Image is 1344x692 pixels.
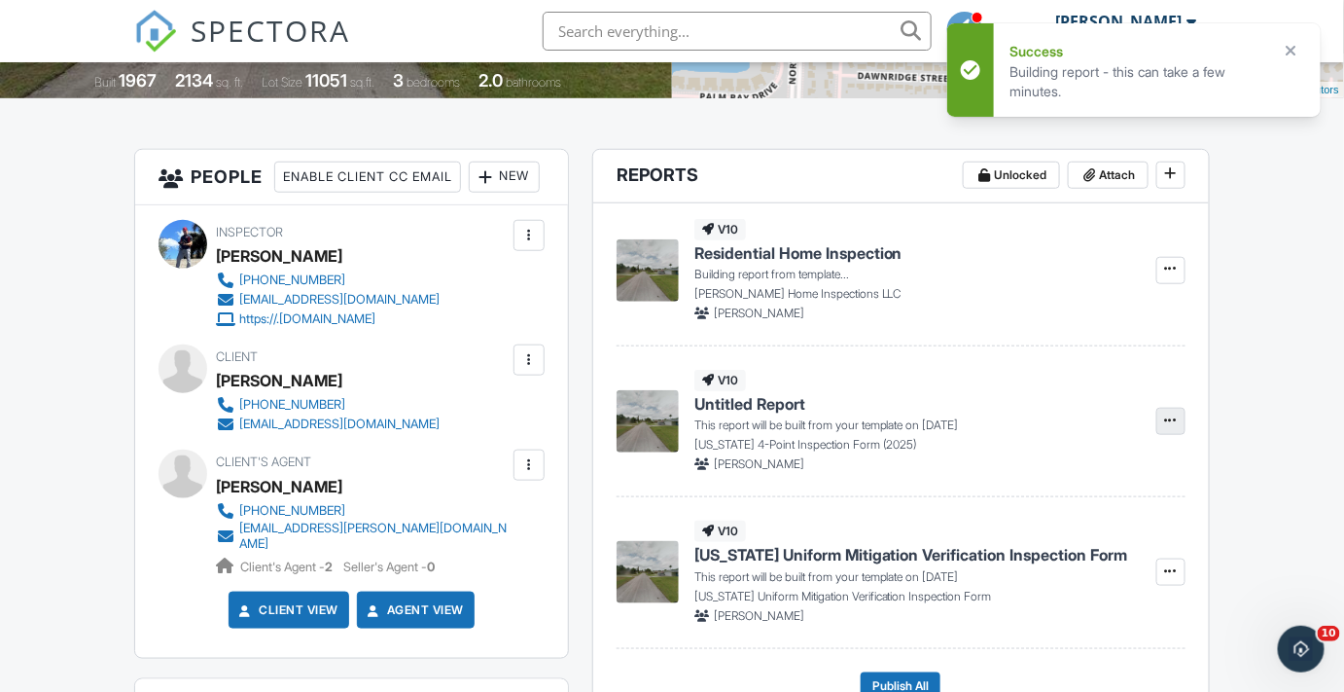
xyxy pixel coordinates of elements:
div: 2134 [176,70,214,91]
div: [PHONE_NUMBER] [239,503,345,519]
span: sq. ft. [217,75,244,90]
a: [PHONE_NUMBER] [216,395,440,415]
span: sq.ft. [351,75,375,90]
span: SPECTORA [191,10,350,51]
a: SPECTORA [134,26,350,67]
a: [PHONE_NUMBER] [216,271,440,290]
iframe: Intercom live chat [1278,626,1325,673]
a: [PHONE_NUMBER] [216,501,509,521]
span: 10 [1318,626,1340,641]
div: https://.[DOMAIN_NAME] [239,311,375,327]
span: Seller's Agent - [343,560,435,574]
div: [PHONE_NUMBER] [239,397,345,413]
div: 11051 [306,70,348,91]
a: [EMAIL_ADDRESS][PERSON_NAME][DOMAIN_NAME] [216,521,509,552]
span: bedrooms [407,75,461,90]
span: Built [95,75,117,90]
h3: People [135,150,568,205]
a: [PERSON_NAME] [216,472,342,501]
div: 1967 [120,70,158,91]
div: [PERSON_NAME] [216,366,342,395]
div: [EMAIL_ADDRESS][DOMAIN_NAME] [239,292,440,308]
span: Client's Agent [216,455,311,469]
div: [EMAIL_ADDRESS][DOMAIN_NAME] [239,417,440,432]
span: bathrooms [507,75,562,90]
span: Lot Size [263,75,303,90]
div: 3 [394,70,405,91]
a: [EMAIL_ADDRESS][DOMAIN_NAME] [216,290,440,310]
div: [EMAIL_ADDRESS][PERSON_NAME][DOMAIN_NAME] [239,521,509,552]
div: [PERSON_NAME] [1056,12,1183,31]
input: Search everything... [543,12,932,51]
span: Client's Agent - [240,560,336,574]
div: New [469,162,540,193]
div: Enable Client CC Email [274,162,461,193]
span: Client [216,349,258,364]
a: https://.[DOMAIN_NAME] [216,310,440,329]
div: [PHONE_NUMBER] [239,273,345,288]
strong: 2 [325,560,333,574]
a: [EMAIL_ADDRESS][DOMAIN_NAME] [216,415,440,434]
div: [PERSON_NAME] [216,241,342,271]
a: Agent View [364,601,464,620]
div: 2.0 [479,70,504,91]
img: The Best Home Inspection Software - Spectora [134,10,177,53]
span: Inspector [216,225,283,239]
strong: 0 [427,560,435,574]
a: Client View [235,601,338,620]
